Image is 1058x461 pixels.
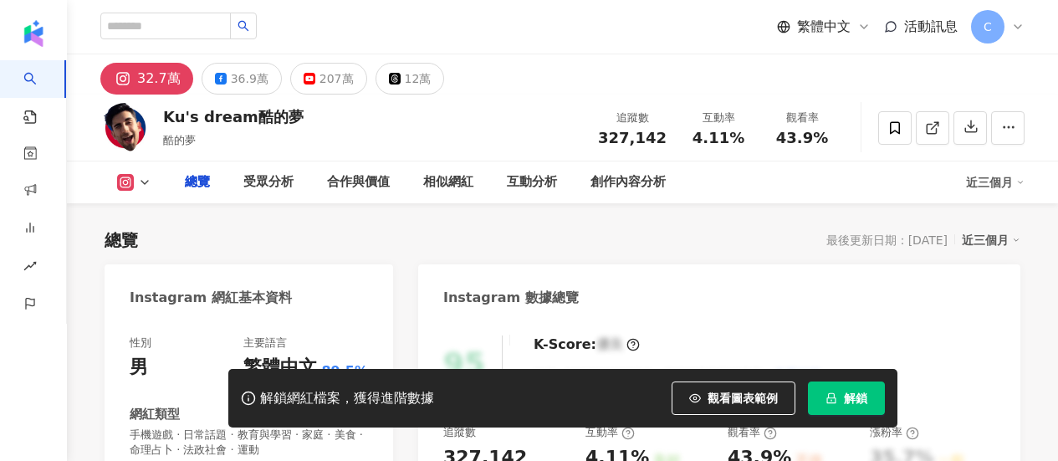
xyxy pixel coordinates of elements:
div: 互動率 [687,110,750,126]
img: KOL Avatar [100,103,151,153]
img: logo icon [20,20,47,47]
span: 繁體中文 [797,18,851,36]
div: 相似網紅 [423,172,473,192]
div: 受眾分析 [243,172,294,192]
div: 總覽 [105,228,138,252]
span: C [984,18,992,36]
button: 12萬 [376,63,445,95]
div: 互動率 [585,425,635,440]
span: 手機遊戲 · 日常話題 · 教育與學習 · 家庭 · 美食 · 命理占卜 · 法政社會 · 運動 [130,428,368,458]
div: 近三個月 [966,169,1025,196]
div: 創作內容分析 [590,172,666,192]
button: 36.9萬 [202,63,282,95]
div: 12萬 [405,67,432,90]
span: 活動訊息 [904,18,958,34]
span: 89.5% [321,362,368,381]
div: 207萬 [319,67,354,90]
a: search [23,60,57,125]
span: 酷的夢 [163,134,196,146]
div: 觀看率 [770,110,834,126]
span: 327,142 [598,129,667,146]
button: 207萬 [290,63,367,95]
span: 解鎖 [844,392,867,405]
button: 32.7萬 [100,63,193,95]
div: 互動分析 [507,172,557,192]
div: 繁體中文 [243,355,317,381]
div: 觀看率 [728,425,777,440]
div: 32.7萬 [137,67,181,90]
span: 觀看圖表範例 [708,392,778,405]
div: Instagram 數據總覽 [443,289,579,307]
div: 追蹤數 [443,425,476,440]
div: 漲粉率 [870,425,919,440]
span: 4.11% [693,130,744,146]
span: lock [825,392,837,404]
div: 性別 [130,336,151,351]
div: 總覽 [185,172,210,192]
div: 主要語言 [243,336,287,351]
span: rise [23,249,37,287]
span: 43.9% [776,130,828,146]
div: 近三個月 [962,229,1020,251]
div: 合作與價值 [327,172,390,192]
div: Ku's dream酷的夢 [163,106,304,127]
div: 男 [130,355,148,381]
div: 追蹤數 [598,110,667,126]
button: 觀看圖表範例 [672,382,795,415]
div: K-Score : [534,336,640,354]
div: 解鎖網紅檔案，獲得進階數據 [260,390,434,407]
button: 解鎖 [808,382,885,415]
div: 最後更新日期：[DATE] [826,233,948,247]
div: 36.9萬 [231,67,268,90]
div: Instagram 網紅基本資料 [130,289,292,307]
span: search [238,20,249,32]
